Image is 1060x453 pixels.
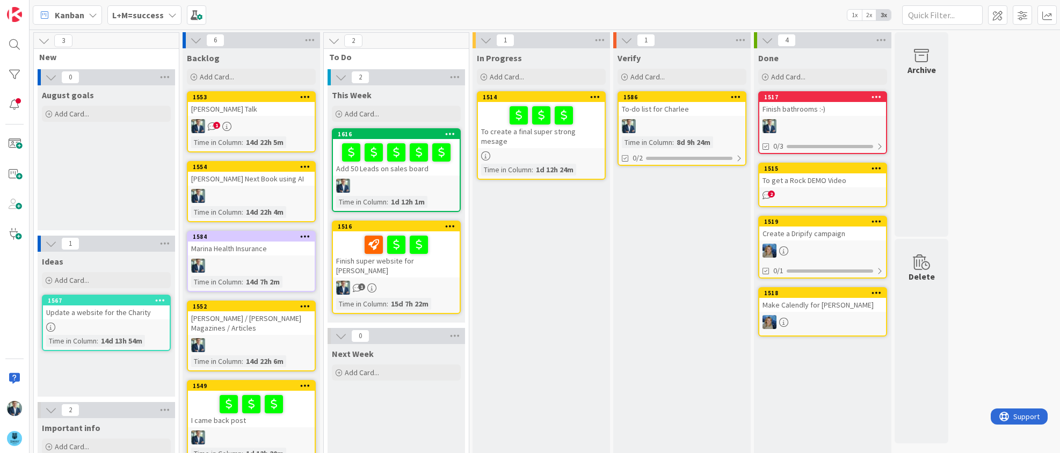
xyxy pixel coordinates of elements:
[55,442,89,451] span: Add Card...
[39,52,165,62] span: New
[191,276,242,288] div: Time in Column
[242,355,243,367] span: :
[759,288,886,298] div: 1518
[332,221,461,314] a: 1516Finish super website for [PERSON_NAME]LBTime in Column:15d 7h 22m
[243,136,286,148] div: 14d 22h 5m
[759,315,886,329] div: MA
[193,93,315,101] div: 1553
[188,172,315,186] div: [PERSON_NAME] Next Book using AI
[187,161,316,222] a: 1554[PERSON_NAME] Next Book using AILBTime in Column:14d 22h 4m
[54,34,72,47] span: 3
[759,92,886,102] div: 1517
[61,237,79,250] span: 1
[333,139,460,176] div: Add 50 Leads on sales board
[112,10,164,20] b: L+M=success
[188,430,315,444] div: LB
[193,163,315,171] div: 1554
[188,302,315,311] div: 1552
[532,164,533,176] span: :
[630,72,665,82] span: Add Card...
[759,298,886,312] div: Make Calendly for [PERSON_NAME]
[478,92,605,102] div: 1514
[759,244,886,258] div: MA
[188,92,315,116] div: 1553[PERSON_NAME] Talk
[193,233,315,240] div: 1584
[758,53,779,63] span: Done
[344,34,362,47] span: 2
[336,281,350,295] img: LB
[7,7,22,22] img: Visit kanbanzone.com
[188,232,315,242] div: 1584
[23,2,49,14] span: Support
[200,72,234,82] span: Add Card...
[623,93,745,101] div: 1586
[619,102,745,116] div: To-do list for Charlee
[206,34,224,47] span: 6
[387,298,388,310] span: :
[768,191,775,198] span: 2
[332,128,461,212] a: 1616Add 50 Leads on sales boardLBTime in Column:1d 12h 1m
[191,206,242,218] div: Time in Column
[7,401,22,416] img: LB
[333,129,460,139] div: 1616
[333,281,460,295] div: LB
[759,102,886,116] div: Finish bathrooms :-)
[619,119,745,133] div: LB
[622,136,672,148] div: Time in Column
[191,355,242,367] div: Time in Column
[847,10,862,20] span: 1x
[42,295,171,351] a: 1567Update a website for the CharityTime in Column:14d 13h 54m
[187,91,316,152] a: 1553[PERSON_NAME] TalkLBTime in Column:14d 22h 5m
[243,206,286,218] div: 14d 22h 4m
[332,348,374,359] span: Next Week
[97,335,98,347] span: :
[773,141,783,152] span: 0/3
[333,222,460,231] div: 1516
[338,223,460,230] div: 1516
[243,276,282,288] div: 14d 7h 2m
[533,164,576,176] div: 1d 12h 24m
[188,338,315,352] div: LB
[764,289,886,297] div: 1518
[764,218,886,225] div: 1519
[193,382,315,390] div: 1549
[42,422,100,433] span: Important info
[763,244,776,258] img: MA
[188,242,315,255] div: Marina Health Insurance
[61,71,79,84] span: 0
[764,93,886,101] div: 1517
[333,129,460,176] div: 1616Add 50 Leads on sales board
[763,119,776,133] img: LB
[771,72,805,82] span: Add Card...
[243,355,286,367] div: 14d 22h 6m
[191,259,205,273] img: LB
[618,91,746,166] a: 1586To-do list for CharleeLBTime in Column:8d 9h 24m0/2
[191,119,205,133] img: LB
[490,72,524,82] span: Add Card...
[188,119,315,133] div: LB
[338,130,460,138] div: 1616
[674,136,713,148] div: 8d 9h 24m
[633,152,643,164] span: 0/2
[358,283,365,290] span: 1
[909,270,935,283] div: Delete
[55,109,89,119] span: Add Card...
[188,381,315,391] div: 1549
[907,63,936,76] div: Archive
[388,298,431,310] div: 15d 7h 22m
[618,53,641,63] span: Verify
[336,298,387,310] div: Time in Column
[759,164,886,187] div: 1515To get a Rock DEMO Video
[759,226,886,240] div: Create a Dripify campaign
[388,196,427,208] div: 1d 12h 1m
[43,296,170,319] div: 1567Update a website for the Charity
[758,91,887,154] a: 1517Finish bathrooms :-)LB0/3
[187,301,316,371] a: 1552[PERSON_NAME] / [PERSON_NAME] Magazines / ArticlesLBTime in Column:14d 22h 6m
[351,71,369,84] span: 2
[43,296,170,305] div: 1567
[188,391,315,427] div: I came back post
[764,165,886,172] div: 1515
[61,404,79,417] span: 2
[336,196,387,208] div: Time in Column
[637,34,655,47] span: 1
